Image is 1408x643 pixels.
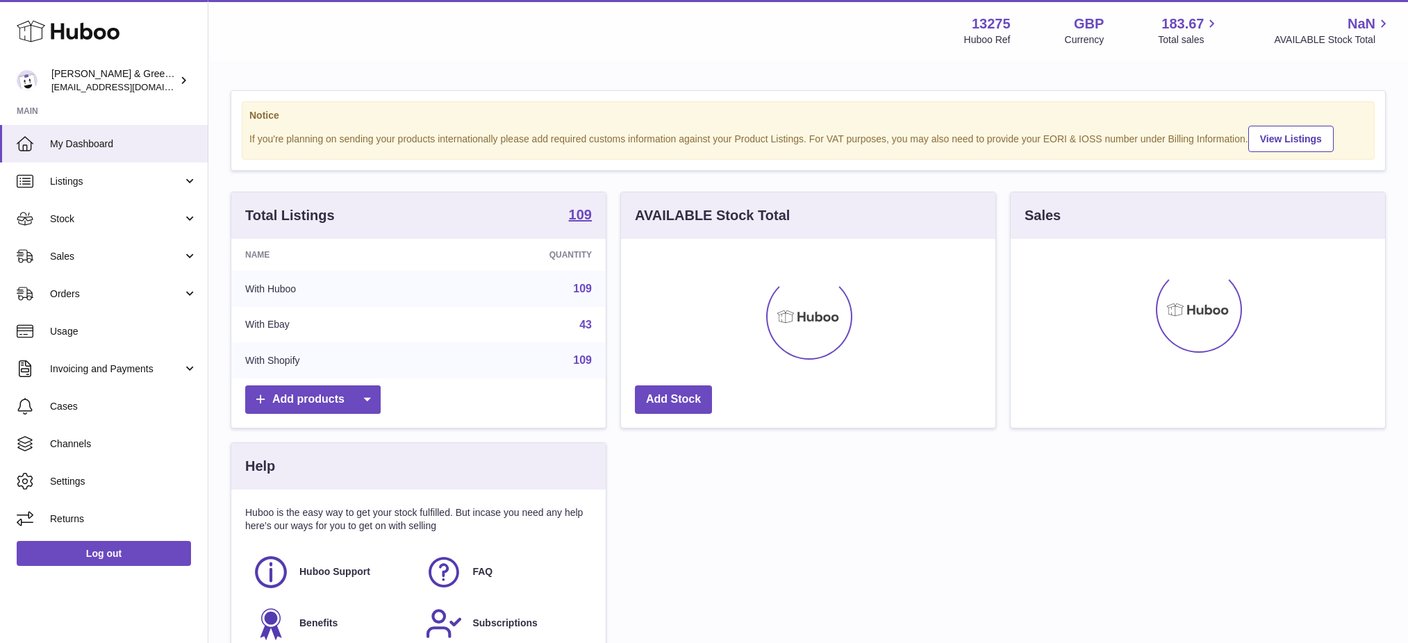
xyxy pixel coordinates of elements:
span: Usage [50,325,197,338]
td: With Huboo [231,271,433,307]
span: Total sales [1158,33,1220,47]
img: internalAdmin-13275@internal.huboo.com [17,70,38,91]
a: 183.67 Total sales [1158,15,1220,47]
th: Name [231,239,433,271]
span: 183.67 [1161,15,1204,33]
span: Subscriptions [472,617,537,630]
a: 43 [579,319,592,331]
a: Log out [17,541,191,566]
h3: AVAILABLE Stock Total [635,206,790,225]
td: With Shopify [231,342,433,378]
div: Currency [1065,33,1104,47]
span: Settings [50,475,197,488]
a: Huboo Support [252,553,411,591]
span: Channels [50,437,197,451]
a: 109 [573,283,592,294]
h3: Sales [1025,206,1061,225]
span: Sales [50,250,183,263]
h3: Total Listings [245,206,335,225]
span: Listings [50,175,183,188]
div: [PERSON_NAME] & Green Ltd [51,67,176,94]
span: Invoicing and Payments [50,362,183,376]
a: 109 [573,354,592,366]
th: Quantity [433,239,606,271]
a: 109 [569,208,592,224]
div: Huboo Ref [964,33,1011,47]
span: Cases [50,400,197,413]
a: Subscriptions [425,605,584,642]
span: FAQ [472,565,492,578]
a: NaN AVAILABLE Stock Total [1274,15,1391,47]
a: Add Stock [635,385,712,414]
strong: Notice [249,109,1367,122]
span: Huboo Support [299,565,370,578]
strong: GBP [1074,15,1104,33]
div: If you're planning on sending your products internationally please add required customs informati... [249,124,1367,152]
td: With Ebay [231,307,433,343]
h3: Help [245,457,275,476]
span: Returns [50,512,197,526]
a: Add products [245,385,381,414]
a: View Listings [1248,126,1334,152]
span: AVAILABLE Stock Total [1274,33,1391,47]
span: [EMAIL_ADDRESS][DOMAIN_NAME] [51,81,204,92]
span: Orders [50,287,183,301]
span: My Dashboard [50,137,197,151]
p: Huboo is the easy way to get your stock fulfilled. But incase you need any help here's our ways f... [245,506,592,533]
a: FAQ [425,553,584,591]
strong: 13275 [972,15,1011,33]
a: Benefits [252,605,411,642]
span: NaN [1348,15,1375,33]
span: Benefits [299,617,338,630]
span: Stock [50,212,183,226]
strong: 109 [569,208,592,222]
